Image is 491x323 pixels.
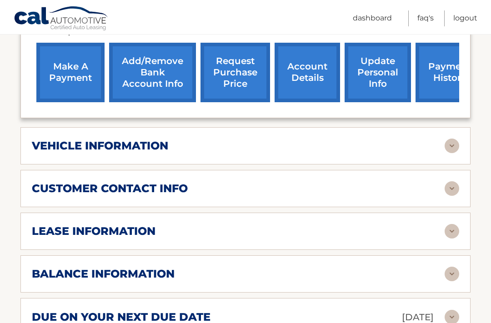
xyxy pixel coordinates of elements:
h2: vehicle information [32,139,168,153]
a: account details [275,43,340,102]
a: Dashboard [353,10,392,26]
h2: customer contact info [32,182,188,195]
a: Cal Automotive [14,6,109,32]
a: request purchase price [200,43,270,102]
a: update personal info [345,43,411,102]
a: make a payment [36,43,105,102]
img: accordion-rest.svg [445,224,459,239]
img: accordion-rest.svg [445,181,459,196]
a: Add/Remove bank account info [109,43,196,102]
a: payment history [416,43,484,102]
img: accordion-rest.svg [445,139,459,153]
a: FAQ's [417,10,434,26]
h2: balance information [32,267,175,281]
img: accordion-rest.svg [445,267,459,281]
a: Logout [453,10,477,26]
h2: lease information [32,224,155,238]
